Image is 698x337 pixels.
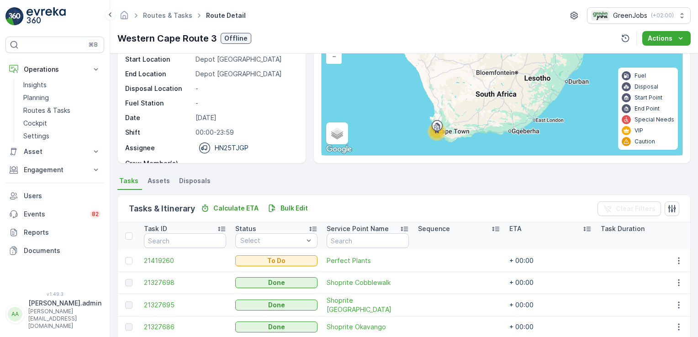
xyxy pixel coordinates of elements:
[125,279,132,286] div: Toggle Row Selected
[235,300,317,311] button: Done
[322,10,682,155] div: 0
[20,104,104,117] a: Routes & Tasks
[20,117,104,130] a: Cockpit
[125,55,192,64] p: Start Location
[28,299,101,308] p: [PERSON_NAME].admin
[125,84,192,93] p: Disposal Location
[5,299,104,330] button: AA[PERSON_NAME].admin[PERSON_NAME][EMAIL_ADDRESS][DOMAIN_NAME]
[196,99,296,108] p: -
[144,300,226,310] a: 21327695
[215,143,249,153] p: HN25TJGP
[129,202,195,215] p: Tasks & Itinerary
[268,322,285,332] p: Done
[24,228,100,237] p: Reports
[418,224,450,233] p: Sequence
[24,147,86,156] p: Asset
[24,165,86,174] p: Engagement
[144,278,226,287] a: 21327698
[196,159,296,168] p: -
[327,224,389,233] p: Service Point Name
[428,122,446,141] div: 11
[144,224,167,233] p: Task ID
[5,142,104,161] button: Asset
[5,7,24,26] img: logo
[144,256,226,265] a: 21419260
[125,257,132,264] div: Toggle Row Selected
[125,323,132,331] div: Toggle Row Selected
[20,79,104,91] a: Insights
[327,296,409,314] span: Shoprite [GEOGRAPHIC_DATA]
[280,204,308,213] p: Bulk Edit
[587,7,691,24] button: GreenJobs(+02:00)
[20,91,104,104] a: Planning
[635,127,643,134] p: VIP
[635,94,662,101] p: Start Point
[196,69,296,79] p: Depot [GEOGRAPHIC_DATA]
[125,99,192,108] p: Fuel Station
[327,296,409,314] a: Shoprite Midville
[92,211,99,218] p: 82
[591,11,609,21] img: Green_Jobs_Logo.png
[8,307,22,321] div: AA
[642,31,691,46] button: Actions
[23,119,47,128] p: Cockpit
[119,14,129,21] a: Homepage
[5,161,104,179] button: Engagement
[5,187,104,205] a: Users
[240,236,303,245] p: Select
[23,93,49,102] p: Planning
[144,322,226,332] span: 21327686
[651,12,674,19] p: ( +02:00 )
[648,34,672,43] p: Actions
[324,143,354,155] img: Google
[635,116,674,123] p: Special Needs
[197,203,262,214] button: Calculate ETA
[24,191,100,200] p: Users
[505,250,596,272] td: + 00:00
[327,49,341,63] a: Zoom Out
[264,203,312,214] button: Bulk Edit
[327,233,409,248] input: Search
[327,322,409,332] a: Shoprite Okavango
[119,176,138,185] span: Tasks
[332,52,337,60] span: −
[24,65,86,74] p: Operations
[196,55,296,64] p: Depot [GEOGRAPHIC_DATA]
[616,204,656,213] p: Clear Filters
[213,204,259,213] p: Calculate ETA
[125,159,192,168] p: Crew Member(s)
[196,84,296,93] p: -
[5,205,104,223] a: Events82
[26,7,66,26] img: logo_light-DOdMpM7g.png
[23,106,70,115] p: Routes & Tasks
[327,278,409,287] a: Shoprite Cobblewalk
[148,176,170,185] span: Assets
[613,11,647,20] p: GreenJobs
[509,224,522,233] p: ETA
[196,128,296,137] p: 00:00-23:59
[601,224,645,233] p: Task Duration
[235,277,317,288] button: Done
[179,176,211,185] span: Disposals
[125,113,192,122] p: Date
[268,300,285,310] p: Done
[125,301,132,309] div: Toggle Row Selected
[635,138,655,145] p: Caution
[23,80,47,90] p: Insights
[224,34,248,43] p: Offline
[5,223,104,242] a: Reports
[28,308,101,330] p: [PERSON_NAME][EMAIL_ADDRESS][DOMAIN_NAME]
[635,72,646,79] p: Fuel
[125,143,155,153] p: Assignee
[268,278,285,287] p: Done
[24,246,100,255] p: Documents
[598,201,661,216] button: Clear Filters
[5,242,104,260] a: Documents
[327,256,409,265] a: Perfect Plants
[635,83,658,90] p: Disposal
